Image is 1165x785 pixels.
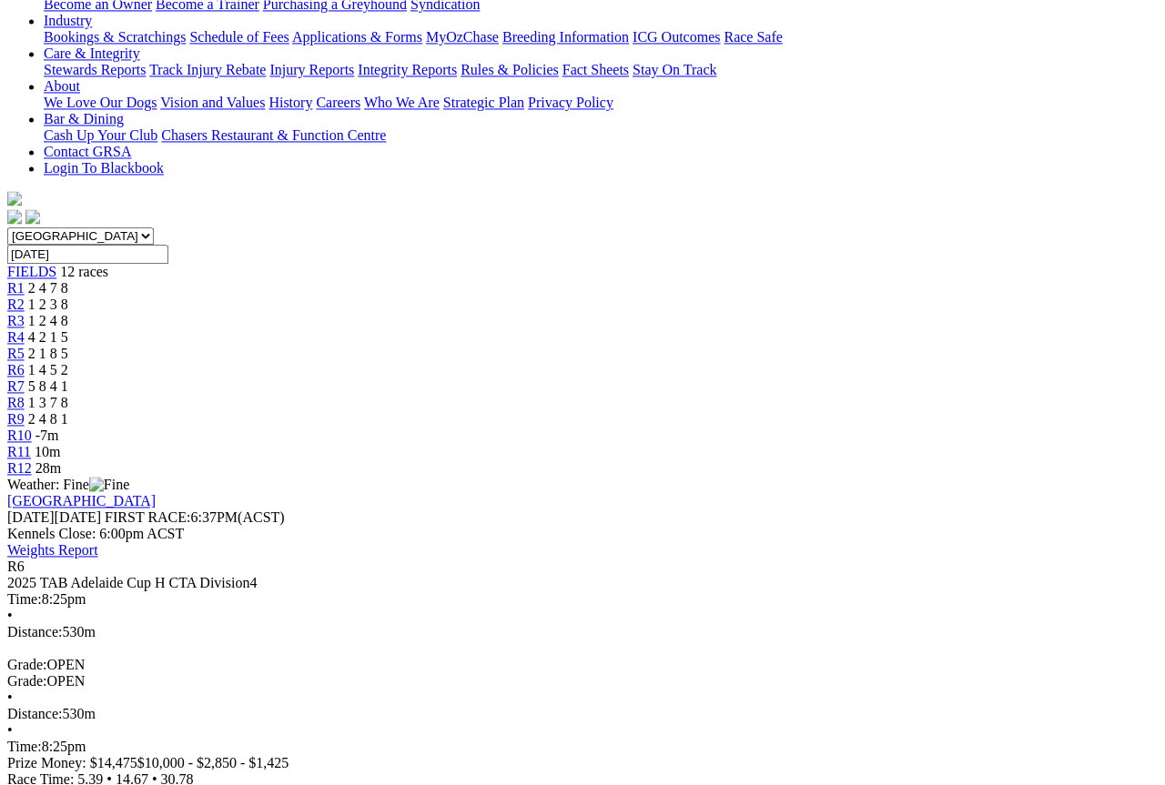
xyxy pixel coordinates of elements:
span: 6:37PM(ACST) [105,509,285,525]
a: R4 [7,329,25,345]
a: Strategic Plan [443,95,524,110]
div: OPEN [7,657,1158,673]
span: 10m [35,444,60,459]
a: Care & Integrity [44,45,140,61]
a: ICG Outcomes [633,29,720,45]
span: 2 1 8 5 [28,346,68,361]
a: MyOzChase [426,29,499,45]
span: • [7,722,13,738]
a: Bookings & Scratchings [44,29,186,45]
div: Bar & Dining [44,127,1158,144]
span: -7m [35,428,59,443]
a: We Love Our Dogs [44,95,157,110]
span: Weather: Fine [7,477,129,492]
span: R6 [7,559,25,574]
a: R11 [7,444,31,459]
span: 28m [35,460,61,476]
img: logo-grsa-white.png [7,191,22,206]
span: • [7,689,13,705]
a: Schedule of Fees [189,29,289,45]
span: Distance: [7,706,62,721]
a: Applications & Forms [292,29,422,45]
span: Grade: [7,673,47,689]
div: Prize Money: $14,475 [7,755,1158,771]
a: Bar & Dining [44,111,124,126]
span: 1 2 3 8 [28,297,68,312]
span: Distance: [7,624,62,639]
a: Vision and Values [160,95,265,110]
a: R1 [7,280,25,296]
div: 530m [7,706,1158,722]
img: twitter.svg [25,209,40,224]
span: 4 2 1 5 [28,329,68,345]
a: Contact GRSA [44,144,131,159]
span: Time: [7,739,42,754]
a: [GEOGRAPHIC_DATA] [7,493,156,508]
a: Who We Are [364,95,440,110]
span: Grade: [7,657,47,672]
a: R5 [7,346,25,361]
span: Time: [7,591,42,607]
span: [DATE] [7,509,101,525]
a: R3 [7,313,25,328]
a: Privacy Policy [528,95,613,110]
div: About [44,95,1158,111]
a: Rules & Policies [461,62,559,77]
a: Login To Blackbook [44,160,164,176]
span: 2 4 8 1 [28,411,68,427]
span: R2 [7,297,25,312]
a: R12 [7,460,32,476]
img: facebook.svg [7,209,22,224]
div: OPEN [7,673,1158,689]
a: Breeding Information [502,29,629,45]
a: History [268,95,312,110]
div: Kennels Close: 6:00pm ACST [7,526,1158,542]
span: 1 3 7 8 [28,395,68,410]
a: Stewards Reports [44,62,146,77]
span: 12 races [60,264,108,279]
div: 8:25pm [7,591,1158,608]
img: Fine [89,477,129,493]
a: R7 [7,378,25,394]
a: Stay On Track [633,62,716,77]
div: 530m [7,624,1158,640]
a: Cash Up Your Club [44,127,157,143]
a: R8 [7,395,25,410]
a: About [44,78,80,94]
input: Select date [7,245,168,264]
span: • [7,608,13,623]
a: Integrity Reports [358,62,457,77]
div: Care & Integrity [44,62,1158,78]
span: FIRST RACE: [105,509,190,525]
span: 2 4 7 8 [28,280,68,296]
span: 1 4 5 2 [28,362,68,377]
a: Chasers Restaurant & Function Centre [161,127,386,143]
a: Weights Report [7,542,98,558]
a: R10 [7,428,32,443]
a: Race Safe [724,29,782,45]
a: Track Injury Rebate [149,62,266,77]
a: Fact Sheets [562,62,629,77]
a: Careers [316,95,360,110]
a: Injury Reports [269,62,354,77]
span: FIELDS [7,264,56,279]
div: 2025 TAB Adelaide Cup H CTA Division4 [7,575,1158,591]
span: $10,000 - $2,850 - $1,425 [137,755,289,770]
a: Industry [44,13,92,28]
span: 1 2 4 8 [28,313,68,328]
span: 5 8 4 1 [28,378,68,394]
span: [DATE] [7,509,55,525]
span: R9 [7,411,25,427]
div: 8:25pm [7,739,1158,755]
a: R6 [7,362,25,377]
